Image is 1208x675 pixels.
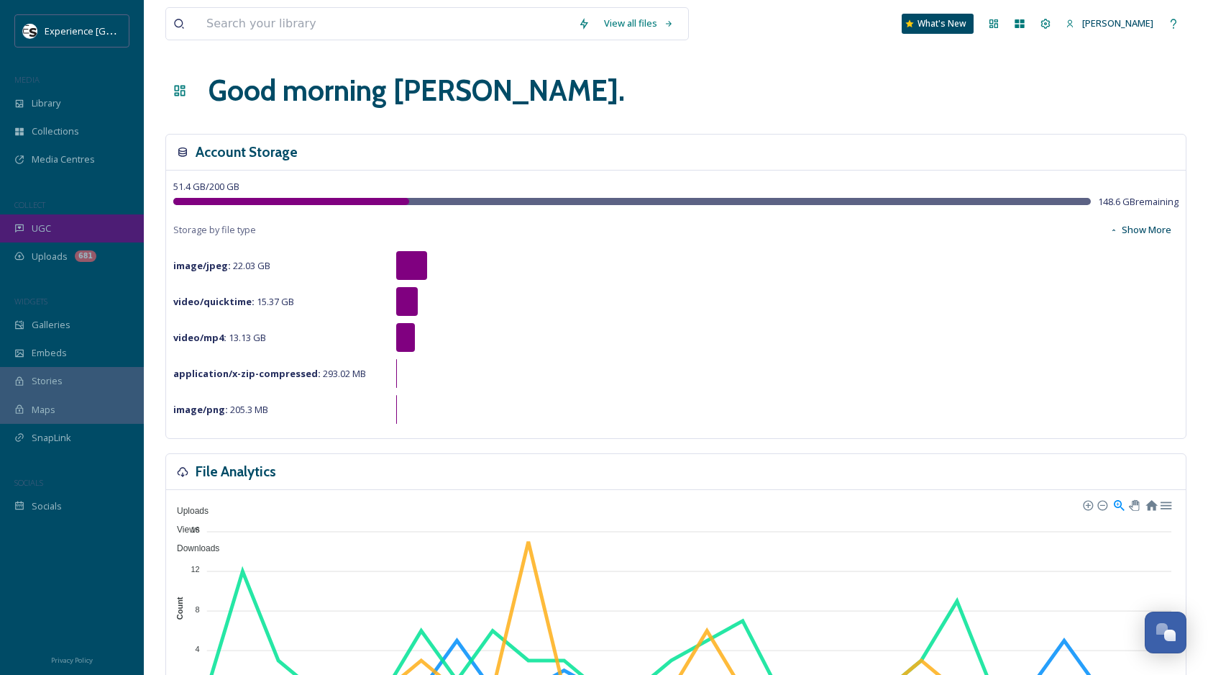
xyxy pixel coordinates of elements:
[32,403,55,417] span: Maps
[75,250,96,262] div: 681
[209,69,625,112] h1: Good morning [PERSON_NAME] .
[14,296,47,307] span: WIDGETS
[191,525,199,534] tspan: 16
[45,24,187,37] span: Experience [GEOGRAPHIC_DATA]
[597,9,681,37] a: View all files
[14,199,45,210] span: COLLECT
[196,142,298,163] h3: Account Storage
[1145,498,1157,510] div: Reset Zoom
[173,367,321,380] strong: application/x-zip-compressed :
[173,403,228,416] strong: image/png :
[173,367,366,380] span: 293.02 MB
[1098,195,1179,209] span: 148.6 GB remaining
[173,295,294,308] span: 15.37 GB
[32,374,63,388] span: Stories
[191,565,199,574] tspan: 12
[32,124,79,138] span: Collections
[173,331,226,344] strong: video/mp4 :
[32,96,60,110] span: Library
[23,24,37,38] img: WSCC%20ES%20Socials%20Icon%20-%20Secondary%20-%20Black.jpg
[199,8,571,40] input: Search your library
[166,506,209,516] span: Uploads
[166,525,200,535] span: Views
[32,499,62,513] span: Socials
[1112,498,1125,510] div: Selection Zoom
[1082,499,1092,509] div: Zoom In
[173,223,256,237] span: Storage by file type
[32,318,70,332] span: Galleries
[173,180,239,193] span: 51.4 GB / 200 GB
[196,645,200,653] tspan: 4
[1102,216,1179,244] button: Show More
[175,597,184,620] text: Count
[1097,499,1107,509] div: Zoom Out
[166,543,219,553] span: Downloads
[902,14,974,34] a: What's New
[173,259,270,272] span: 22.03 GB
[1159,498,1171,510] div: Menu
[173,403,268,416] span: 205.3 MB
[1058,9,1161,37] a: [PERSON_NAME]
[32,250,68,263] span: Uploads
[173,331,266,344] span: 13.13 GB
[1145,612,1186,653] button: Open Chat
[51,656,93,665] span: Privacy Policy
[173,259,231,272] strong: image/jpeg :
[14,74,40,85] span: MEDIA
[32,431,71,445] span: SnapLink
[196,461,276,482] h3: File Analytics
[51,651,93,668] a: Privacy Policy
[1082,17,1153,30] span: [PERSON_NAME]
[196,604,200,613] tspan: 8
[173,295,255,308] strong: video/quicktime :
[32,222,51,235] span: UGC
[32,346,67,360] span: Embeds
[1129,500,1138,509] div: Panning
[14,477,43,488] span: SOCIALS
[32,153,95,166] span: Media Centres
